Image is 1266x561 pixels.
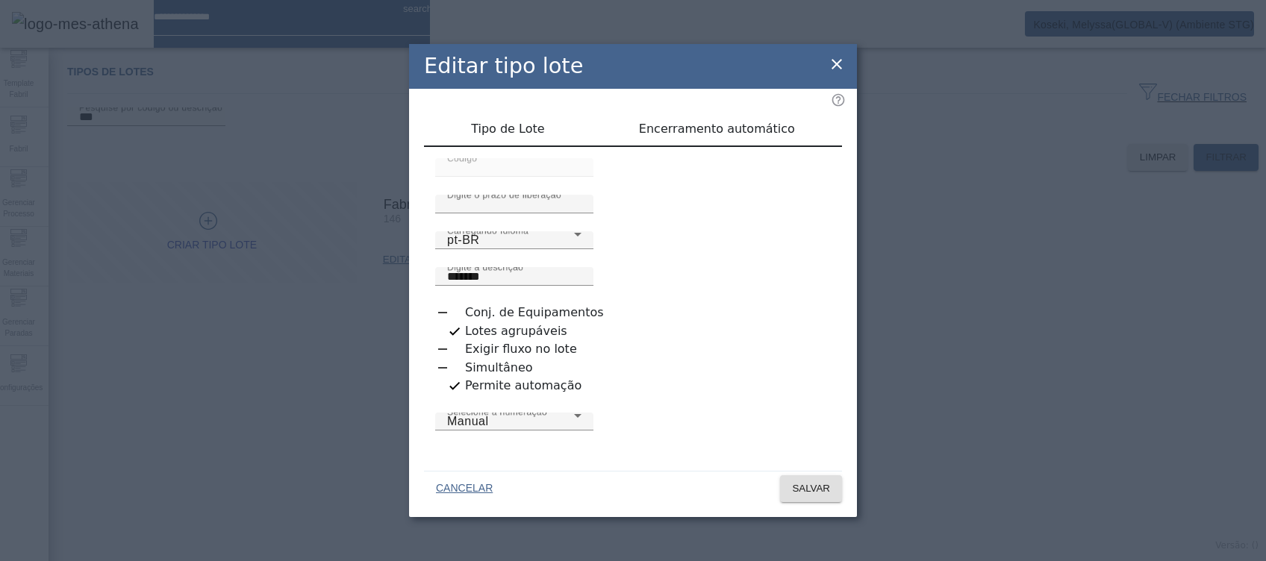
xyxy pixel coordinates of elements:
[780,475,842,502] button: SALVAR
[447,153,477,163] mat-label: Código
[462,377,581,395] label: Permite automação
[462,340,577,358] label: Exigir fluxo no lote
[462,304,604,322] label: Conj. de Equipamentos
[424,50,583,82] h2: Editar tipo lote
[436,481,493,496] span: CANCELAR
[639,123,795,135] span: Encerramento automático
[792,481,830,496] span: SALVAR
[447,189,561,199] mat-label: Digite o prazo de liberação
[462,322,567,340] label: Lotes agrupáveis
[447,234,479,246] span: pt-BR
[462,359,533,377] label: Simultâneo
[447,415,488,427] span: Manual
[471,123,544,135] span: Tipo de Lote
[424,475,505,502] button: CANCELAR
[447,262,523,272] mat-label: Digite a descrição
